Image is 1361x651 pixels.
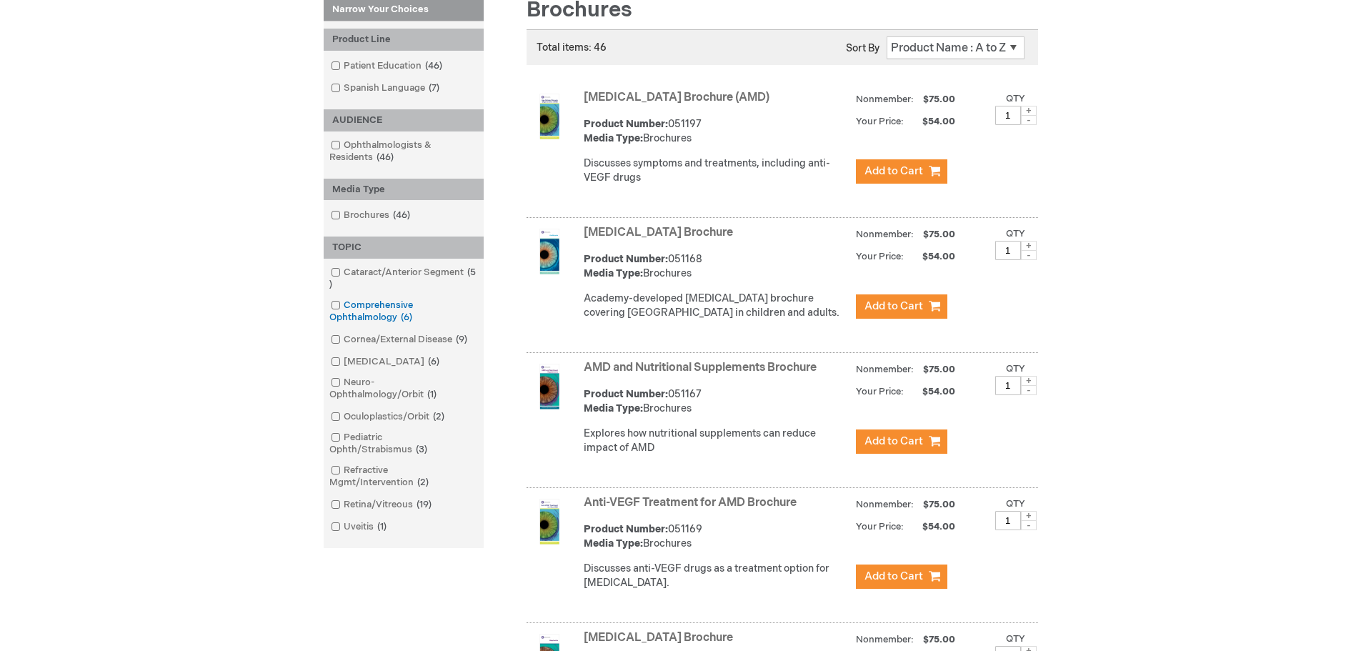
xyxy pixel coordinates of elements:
label: Qty [1006,633,1025,645]
label: Qty [1006,363,1025,374]
span: $75.00 [921,634,957,645]
strong: Product Number: [584,253,668,265]
span: 46 [389,209,414,221]
a: Retina/Vitreous19 [327,498,437,512]
strong: Media Type: [584,267,643,279]
a: [MEDICAL_DATA] Brochure (AMD) [584,91,769,104]
span: $75.00 [921,94,957,105]
img: Age-Related Macular Degeneration Brochure (AMD) [527,94,572,139]
a: Pediatric Ophth/Strabismus3 [327,431,480,457]
p: Explores how nutritional supplements can reduce impact of AMD [584,427,849,455]
span: $75.00 [921,229,957,240]
span: $54.00 [906,116,957,127]
a: Uveitis1 [327,520,392,534]
strong: Media Type: [584,132,643,144]
a: [MEDICAL_DATA] Brochure [584,226,733,239]
span: $54.00 [906,386,957,397]
input: Qty [995,376,1021,395]
span: Add to Cart [864,164,923,178]
p: Discusses symptoms and treatments, including anti-VEGF drugs [584,156,849,185]
strong: Product Number: [584,118,668,130]
strong: Product Number: [584,388,668,400]
span: 9 [452,334,471,345]
div: 051167 Brochures [584,387,849,416]
span: Add to Cart [864,434,923,448]
strong: Nonmember: [856,91,914,109]
strong: Nonmember: [856,226,914,244]
span: 6 [397,312,416,323]
span: Add to Cart [864,570,923,583]
div: AUDIENCE [324,109,484,131]
input: Qty [995,511,1021,530]
strong: Nonmember: [856,631,914,649]
div: 051168 Brochures [584,252,849,281]
input: Qty [995,106,1021,125]
span: Add to Cart [864,299,923,313]
strong: Your Price: [856,521,904,532]
span: $75.00 [921,499,957,510]
a: Cornea/External Disease9 [327,333,473,347]
a: AMD and Nutritional Supplements Brochure [584,361,817,374]
img: Anti-VEGF Treatment for AMD Brochure [527,499,572,545]
span: 2 [414,477,432,488]
span: 2 [429,411,448,422]
span: $54.00 [906,521,957,532]
a: [MEDICAL_DATA]6 [327,355,445,369]
span: 1 [374,521,390,532]
span: 6 [424,356,443,367]
a: Cataract/Anterior Segment5 [327,266,480,292]
span: 5 [329,267,476,290]
span: 3 [412,444,431,455]
a: Neuro-Ophthalmology/Orbit1 [327,376,480,402]
button: Add to Cart [856,159,947,184]
label: Qty [1006,228,1025,239]
strong: Media Type: [584,402,643,414]
span: 46 [373,151,397,163]
div: TOPIC [324,237,484,259]
div: 051197 Brochures [584,117,849,146]
span: 19 [413,499,435,510]
strong: Your Price: [856,116,904,127]
span: $75.00 [921,364,957,375]
span: 7 [425,82,443,94]
div: 051169 Brochures [584,522,849,551]
a: Refractive Mgmt/Intervention2 [327,464,480,490]
a: Comprehensive Ophthalmology6 [327,299,480,324]
strong: Nonmember: [856,361,914,379]
img: Amblyopia Brochure [527,229,572,274]
a: Oculoplastics/Orbit2 [327,410,450,424]
div: Discusses anti-VEGF drugs as a treatment option for [MEDICAL_DATA]. [584,562,849,590]
div: Media Type [324,179,484,201]
p: Academy-developed [MEDICAL_DATA] brochure covering [GEOGRAPHIC_DATA] in children and adults. [584,292,849,320]
strong: Nonmember: [856,496,914,514]
button: Add to Cart [856,565,947,589]
strong: Your Price: [856,251,904,262]
img: AMD and Nutritional Supplements Brochure [527,364,572,409]
input: Qty [995,241,1021,260]
a: Brochures46 [327,209,416,222]
span: $54.00 [906,251,957,262]
strong: Media Type: [584,537,643,550]
a: Anti-VEGF Treatment for AMD Brochure [584,496,797,510]
div: Product Line [324,29,484,51]
button: Add to Cart [856,429,947,454]
span: Total items: 46 [537,41,607,54]
label: Qty [1006,498,1025,510]
span: 1 [424,389,440,400]
a: [MEDICAL_DATA] Brochure [584,631,733,645]
a: Ophthalmologists & Residents46 [327,139,480,164]
strong: Product Number: [584,523,668,535]
label: Sort By [846,42,879,54]
span: 46 [422,60,446,71]
label: Qty [1006,93,1025,104]
a: Spanish Language7 [327,81,445,95]
strong: Your Price: [856,386,904,397]
button: Add to Cart [856,294,947,319]
a: Patient Education46 [327,59,448,73]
